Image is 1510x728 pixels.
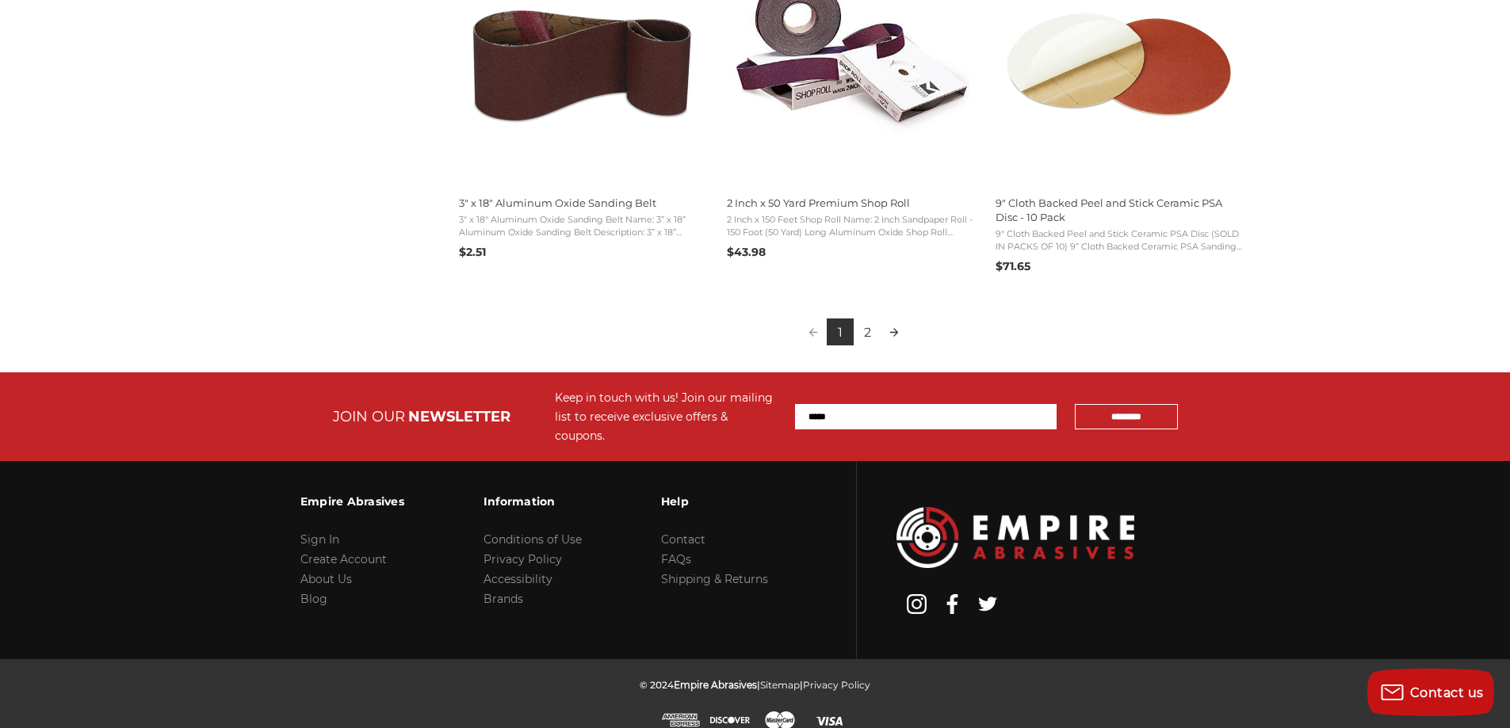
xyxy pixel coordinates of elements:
[1367,669,1494,716] button: Contact us
[555,388,779,445] div: Keep in touch with us! Join our mailing list to receive exclusive offers & coupons.
[300,532,339,547] a: Sign In
[300,592,327,606] a: Blog
[996,228,1243,253] span: 9" Cloth Backed Peel and Stick Ceramic PSA Disc (SOLD IN PACKS OF 10) 9” Cloth Backed Ceramic PSA...
[727,196,974,210] span: 2 Inch x 50 Yard Premium Shop Roll
[484,485,582,518] h3: Information
[661,485,768,518] h3: Help
[484,552,562,566] a: Privacy Policy
[300,572,352,586] a: About Us
[827,318,854,345] a: 1
[996,259,1030,273] span: $71.65
[459,318,1249,349] div: Pagination
[803,679,870,691] a: Privacy Policy
[854,318,881,345] a: 2
[727,245,766,259] span: $43.98
[760,679,800,691] a: Sitemap
[484,572,552,586] a: Accessibility
[459,245,486,259] span: $2.51
[661,532,705,547] a: Contact
[640,675,870,695] p: © 2024 | |
[661,552,691,566] a: FAQs
[300,485,404,518] h3: Empire Abrasives
[727,214,974,238] span: 2 Inch x 150 Feet Shop Roll Name: 2 Inch Sandpaper Roll - 150 Foot (50 Yard) Long Aluminum Oxide ...
[996,196,1243,224] span: 9" Cloth Backed Peel and Stick Ceramic PSA Disc - 10 Pack
[300,552,387,566] a: Create Account
[674,679,757,691] span: Empire Abrasives
[881,318,908,345] a: Next page
[459,214,706,238] span: 3" x 18" Aluminum Oxide Sanding Belt Name: 3” x 18” Aluminum Oxide Sanding Belt Description: 3” x...
[408,408,510,425] span: NEWSLETTER
[333,408,405,425] span: JOIN OUR
[896,507,1134,568] img: Empire Abrasives Logo Image
[484,532,582,547] a: Conditions of Use
[484,592,523,606] a: Brands
[1410,685,1484,700] span: Contact us
[459,196,706,210] span: 3" x 18" Aluminum Oxide Sanding Belt
[661,572,768,586] a: Shipping & Returns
